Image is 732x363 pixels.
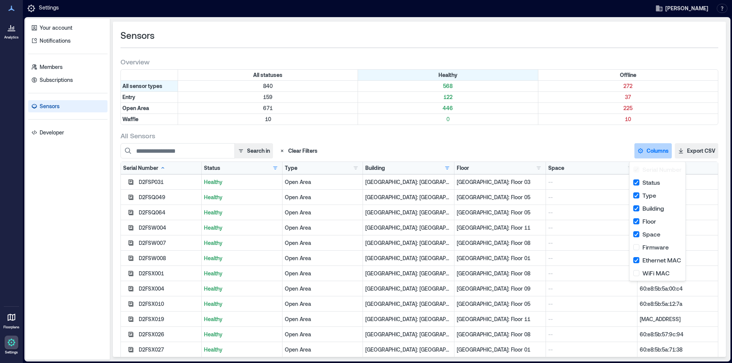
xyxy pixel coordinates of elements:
[121,92,178,102] div: Filter by Type: Entry
[180,115,356,123] p: 10
[204,346,280,353] p: Healthy
[548,300,635,308] p: --
[204,315,280,323] p: Healthy
[540,115,716,123] p: 10
[285,346,361,353] div: Open Area
[1,308,22,332] a: Floorplans
[40,63,63,71] p: Members
[548,254,635,262] p: --
[204,224,280,232] p: Healthy
[139,346,199,353] div: D2FSX027
[640,346,716,353] p: 60:e8:5b:5a:71:38
[28,35,108,47] a: Notifications
[365,254,452,262] p: [GEOGRAPHIC_DATA]: [GEOGRAPHIC_DATA] - 133489
[121,81,178,91] div: All sensor types
[285,209,361,216] div: Open Area
[285,178,361,186] div: Open Area
[540,82,716,90] p: 272
[365,346,452,353] p: [GEOGRAPHIC_DATA]: [GEOGRAPHIC_DATA] - 133489
[457,209,543,216] p: [GEOGRAPHIC_DATA]: Floor 05
[365,285,452,293] p: [GEOGRAPHIC_DATA]: [GEOGRAPHIC_DATA] - 133489
[548,224,635,232] p: --
[365,224,452,232] p: [GEOGRAPHIC_DATA]: [GEOGRAPHIC_DATA] - 133489
[3,325,19,329] p: Floorplans
[457,178,543,186] p: [GEOGRAPHIC_DATA]: Floor 03
[548,315,635,323] p: --
[360,104,536,112] p: 446
[365,164,385,172] div: Building
[120,57,149,66] span: Overview
[285,224,361,232] div: Open Area
[360,115,536,123] p: 0
[28,100,108,112] a: Sensors
[365,300,452,308] p: [GEOGRAPHIC_DATA]: [GEOGRAPHIC_DATA] - 133489
[204,209,280,216] p: Healthy
[538,114,718,125] div: Filter by Type: Waffle & Status: Offline
[120,29,154,42] span: Sensors
[365,178,452,186] p: [GEOGRAPHIC_DATA]: [GEOGRAPHIC_DATA] - 133489
[139,300,199,308] div: D2FSX010
[457,254,543,262] p: [GEOGRAPHIC_DATA]: Floor 01
[360,82,536,90] p: 568
[285,315,361,323] div: Open Area
[548,346,635,353] p: --
[4,35,19,40] p: Analytics
[285,239,361,247] div: Open Area
[457,331,543,338] p: [GEOGRAPHIC_DATA]: Floor 08
[457,315,543,323] p: [GEOGRAPHIC_DATA]: Floor 11
[538,92,718,102] div: Filter by Type: Entry & Status: Offline
[40,37,71,45] p: Notifications
[540,104,716,112] p: 225
[285,254,361,262] div: Open Area
[548,239,635,247] p: --
[204,193,280,201] p: Healthy
[178,70,358,80] div: All statuses
[2,333,21,357] a: Settings
[365,331,452,338] p: [GEOGRAPHIC_DATA]: [GEOGRAPHIC_DATA] - 133489
[457,193,543,201] p: [GEOGRAPHIC_DATA]: Floor 05
[457,270,543,277] p: [GEOGRAPHIC_DATA]: Floor 08
[653,2,711,14] button: [PERSON_NAME]
[40,24,72,32] p: Your account
[358,70,538,80] div: Filter by Status: Healthy (active - click to clear)
[640,300,716,308] p: 60:e8:5b:5a:12:7a
[139,285,199,293] div: D2FSX004
[548,285,635,293] p: --
[28,126,108,139] a: Developer
[548,331,635,338] p: --
[204,331,280,338] p: Healthy
[123,164,166,172] div: Serial Number
[358,114,538,125] div: Filter by Type: Waffle & Status: Healthy (0 sensors)
[457,346,543,353] p: [GEOGRAPHIC_DATA]: Floor 01
[276,143,321,158] button: Clear Filters
[204,178,280,186] p: Healthy
[40,76,73,84] p: Subscriptions
[365,209,452,216] p: [GEOGRAPHIC_DATA]: [GEOGRAPHIC_DATA] - 133489
[538,103,718,114] div: Filter by Type: Open Area & Status: Offline
[204,285,280,293] p: Healthy
[457,300,543,308] p: [GEOGRAPHIC_DATA]: Floor 05
[285,193,361,201] div: Open Area
[139,254,199,262] div: D2FSW008
[365,193,452,201] p: [GEOGRAPHIC_DATA]: [GEOGRAPHIC_DATA] - 133489
[285,270,361,277] div: Open Area
[180,104,356,112] p: 671
[180,82,356,90] p: 840
[634,143,672,158] button: Columns
[2,18,21,42] a: Analytics
[548,178,635,186] p: --
[139,209,199,216] div: D2FSQ064
[457,224,543,232] p: [GEOGRAPHIC_DATA]: Floor 11
[640,331,716,338] p: 60:e8:5b:57:9c:94
[139,270,199,277] div: D2FSX001
[40,102,59,110] p: Sensors
[358,92,538,102] div: Filter by Type: Entry & Status: Healthy
[365,315,452,323] p: [GEOGRAPHIC_DATA]: [GEOGRAPHIC_DATA] - 133489
[457,239,543,247] p: [GEOGRAPHIC_DATA]: Floor 08
[548,270,635,277] p: --
[28,74,108,86] a: Subscriptions
[234,143,273,158] button: Search in
[640,285,716,293] p: 60:e8:5b:5a:00:c4
[204,239,280,247] p: Healthy
[204,164,220,172] div: Status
